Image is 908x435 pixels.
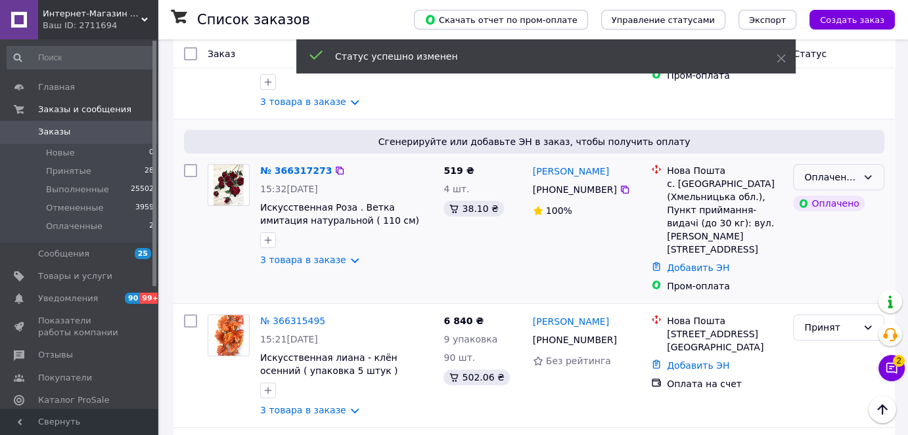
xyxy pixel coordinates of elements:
span: Заказы [38,126,70,138]
span: Сгенерируйте или добавьте ЭН в заказ, чтобы получить оплату [189,135,879,148]
span: Создать заказ [820,15,884,25]
div: [PHONE_NUMBER] [530,331,620,349]
span: Отзывы [38,349,73,361]
a: Фото товару [208,314,250,356]
span: Оплаченные [46,220,102,232]
div: Ваш ID: 2711694 [43,20,158,31]
div: Оплачено [793,196,864,211]
div: Оплаченный [804,170,857,184]
a: [PERSON_NAME] [533,165,609,178]
span: Управление статусами [612,15,715,25]
span: Каталог ProSale [38,394,109,406]
div: 502.06 ₴ [443,369,509,385]
a: Создать заказ [796,14,895,24]
a: 3 товара в заказе [260,255,346,265]
span: 15:32[DATE] [260,184,318,194]
span: Выполненные [46,184,109,196]
button: Создать заказ [809,10,895,30]
span: 9 упаковка [443,334,497,344]
a: № 366315495 [260,316,325,326]
div: Оплата на счет [667,377,783,390]
span: Сообщения [38,248,89,260]
span: 90 [125,293,140,304]
a: [PERSON_NAME] [533,315,609,328]
span: Заказы и сообщения [38,104,131,115]
span: 25502 [131,184,154,196]
button: Наверх [869,396,896,423]
button: Чат с покупателем2 [878,355,905,381]
div: [PHONE_NUMBER] [530,180,620,199]
button: Скачать отчет по пром-оплате [414,10,588,30]
h1: Список заказов [197,12,310,28]
a: Искусственная лиана - клён осенний ( упаковка 5 штук ) [260,352,398,376]
span: 519 ₴ [443,165,474,176]
span: Покупатели [38,372,92,384]
img: Фото товару [214,165,244,205]
span: Товары и услуги [38,270,112,282]
div: Нова Пошта [667,314,783,327]
a: Добавить ЭН [667,262,729,273]
span: 4 шт. [443,184,469,194]
span: Экспорт [749,15,786,25]
div: Нова Пошта [667,164,783,177]
a: Фото товару [208,164,250,206]
div: Принят [804,320,857,335]
span: 15:21[DATE] [260,334,318,344]
span: Показатели работы компании [38,315,122,339]
div: с. [GEOGRAPHIC_DATA] (Хмельницька обл.), Пункт приймання-видачі (до 30 кг): вул. [PERSON_NAME][ST... [667,177,783,256]
a: Добавить ЭН [667,360,729,371]
button: Экспорт [738,10,796,30]
span: 28 [145,165,154,177]
span: 99+ [140,293,162,304]
span: Скачать отчет по пром-оплате [424,14,578,26]
span: 100% [546,205,572,216]
a: № 366317273 [260,165,332,176]
img: Фото товару [214,315,244,356]
span: 90 шт. [443,352,475,363]
span: Без рейтинга [546,356,611,366]
div: Пром-оплата [667,280,783,293]
span: 3959 [135,202,154,214]
div: Статус успешно изменен [335,50,744,63]
button: Управление статусами [601,10,725,30]
a: 3 товара в заказе [260,96,346,107]
span: Принятые [46,165,91,177]
span: Главная [38,81,75,93]
span: Заказ [208,49,235,59]
span: Интернет-Магазин искусственных цветов Kvitochky [43,8,141,20]
span: 6 840 ₴ [443,316,484,326]
input: Поиск [7,46,155,70]
div: 38.10 ₴ [443,201,503,217]
span: 2 [893,355,905,367]
span: Отмененные [46,202,103,214]
div: [STREET_ADDRESS] [GEOGRAPHIC_DATA] [667,327,783,354]
span: 0 [149,147,154,159]
a: 3 товара в заказе [260,405,346,415]
span: 2 [149,220,154,232]
span: 25 [135,248,151,259]
span: Статус [793,49,827,59]
span: Новые [46,147,75,159]
a: Искусственная Роза . Ветка имитация натуральной ( 110 см) [260,202,419,226]
span: Уведомления [38,293,98,304]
